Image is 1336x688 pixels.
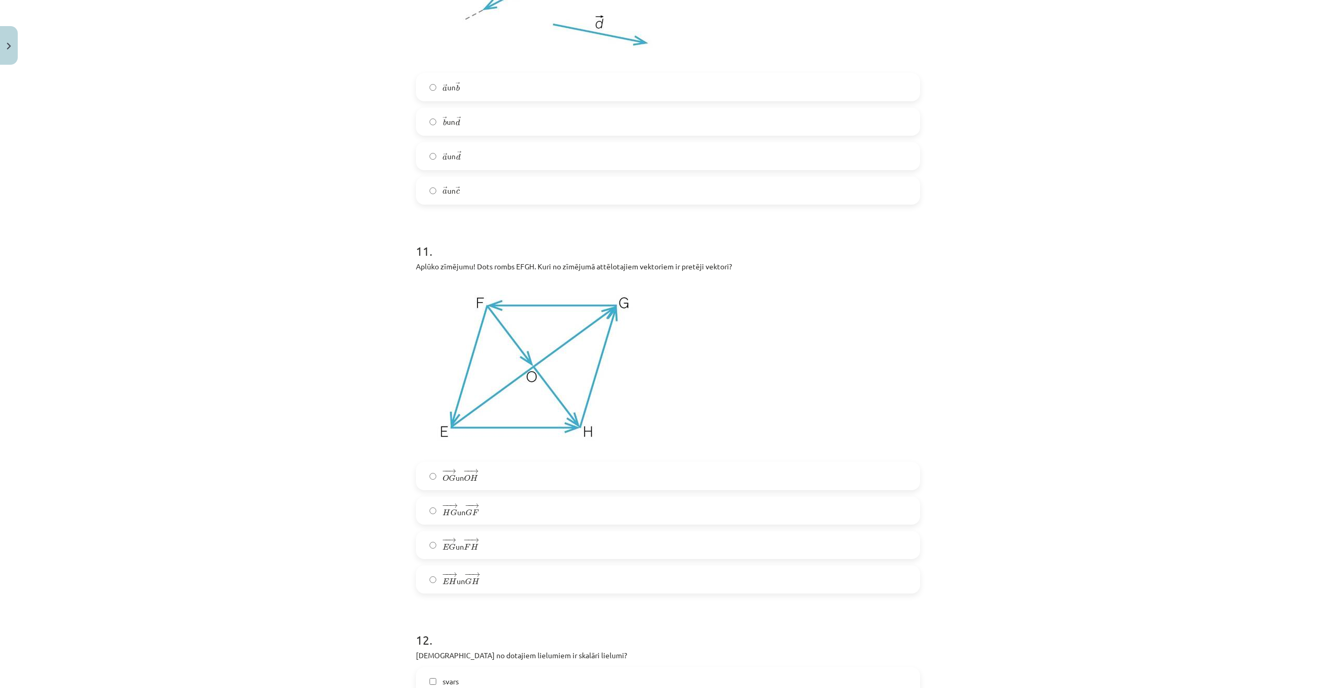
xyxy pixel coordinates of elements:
[443,185,460,196] span: un
[430,153,436,160] input: un
[416,650,920,661] p: [DEMOGRAPHIC_DATA] no dotajiem lielumiem ir skalāri lielumi?
[449,504,458,508] span: →
[446,504,448,508] span: −
[456,81,460,88] span: →
[443,118,447,125] span: b
[430,118,436,125] input: un
[456,153,461,160] span: d
[472,509,479,516] span: F
[443,676,459,687] span: svars
[445,538,446,543] span: −
[442,573,449,577] span: −
[443,150,461,162] span: un
[465,578,472,585] span: G
[443,116,447,122] span: →
[430,84,436,91] input: un
[443,572,480,587] span: un
[466,509,472,516] span: G
[468,504,469,508] span: −
[467,538,469,543] span: −
[449,578,457,585] span: H
[471,538,479,543] span: →
[443,578,449,585] span: E
[470,469,479,474] span: →
[456,189,460,194] span: c
[443,155,447,160] span: a
[464,573,471,577] span: −
[456,84,460,91] span: b
[468,573,471,577] span: −
[7,43,11,50] img: icon-close-lesson-0947bae3869378f0d4975bcd49f059093ad1ed9edebbc8119c70593378902aed.svg
[463,469,470,474] span: −
[443,152,447,159] span: →
[448,469,456,474] span: →
[450,509,457,516] span: G
[430,473,436,480] input: un
[430,576,436,583] input: un
[449,543,456,550] span: G
[430,542,436,549] input: un
[443,538,479,552] span: un
[449,475,456,481] span: G
[443,84,447,90] span: →
[456,186,460,193] span: →
[445,573,447,577] span: −
[430,507,436,514] input: un
[443,544,449,550] span: E
[456,118,460,125] span: d
[449,573,457,577] span: →
[443,503,479,518] span: un
[463,538,470,543] span: −
[467,469,469,474] span: −
[443,86,447,91] span: a
[448,538,456,543] span: →
[445,469,446,474] span: −
[457,150,461,157] span: →
[471,543,479,550] span: H
[442,504,449,508] span: −
[443,81,460,93] span: un
[443,115,461,127] span: un
[430,678,436,685] input: svars
[416,261,920,272] p: Aplūko zīmējumu! Dots rombs EFGH. Kuri no zīmējumā attēlotajiem vektoriem ir pretēji vektori?
[416,614,920,647] h1: 12 .
[416,226,920,258] h1: 11 .
[472,578,480,585] span: H
[442,538,449,543] span: −
[443,186,447,193] span: →
[443,509,450,516] span: H
[470,475,478,481] span: H
[443,475,449,481] span: O
[464,544,471,550] span: F
[442,469,449,474] span: −
[457,116,461,122] span: →
[465,504,472,508] span: −
[443,189,447,194] span: a
[443,469,478,483] span: un
[471,504,479,508] span: →
[472,573,480,577] span: →
[430,187,436,194] input: un
[464,475,470,481] span: O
